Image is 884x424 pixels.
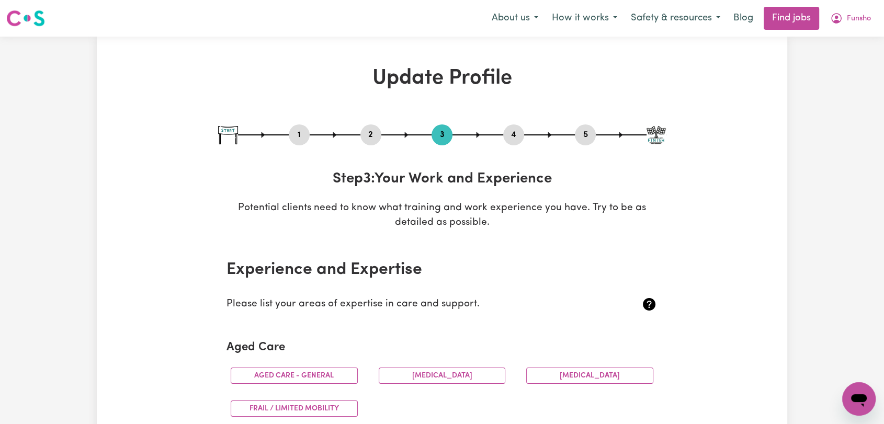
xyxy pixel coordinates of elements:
[218,66,666,91] h1: Update Profile
[842,382,876,416] iframe: Button to launch messaging window
[823,7,878,29] button: My Account
[545,7,624,29] button: How it works
[360,128,381,142] button: Go to step 2
[575,128,596,142] button: Go to step 5
[485,7,545,29] button: About us
[6,9,45,28] img: Careseekers logo
[289,128,310,142] button: Go to step 1
[432,128,452,142] button: Go to step 3
[727,7,760,30] a: Blog
[379,368,506,384] button: [MEDICAL_DATA]
[226,297,586,312] p: Please list your areas of expertise in care and support.
[503,128,524,142] button: Go to step 4
[6,6,45,30] a: Careseekers logo
[218,201,666,231] p: Potential clients need to know what training and work experience you have. Try to be as detailed ...
[218,170,666,188] h3: Step 3 : Your Work and Experience
[226,260,658,280] h2: Experience and Expertise
[226,341,658,355] h2: Aged Care
[231,400,358,417] button: Frail / limited mobility
[764,7,819,30] a: Find jobs
[526,368,653,384] button: [MEDICAL_DATA]
[624,7,727,29] button: Safety & resources
[231,368,358,384] button: Aged care - General
[847,13,871,25] span: Funsho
